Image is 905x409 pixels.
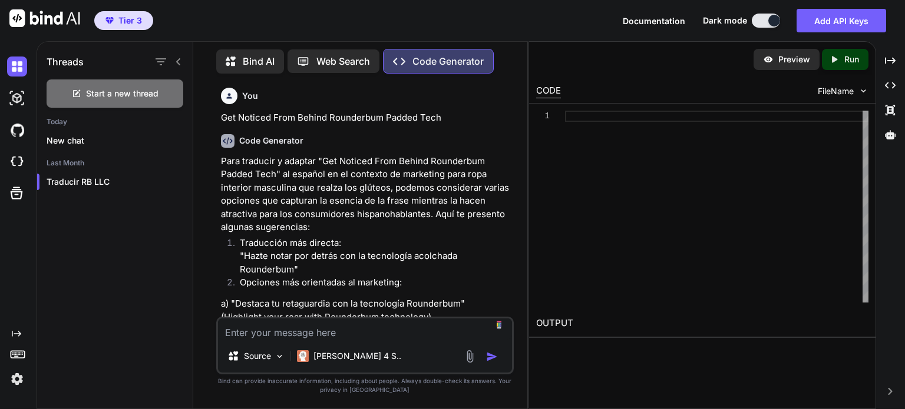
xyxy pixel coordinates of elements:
[242,90,258,102] h6: You
[216,377,514,394] p: Bind can provide inaccurate information, including about people. Always double-check its answers....
[105,17,114,24] img: premium
[7,152,27,172] img: cloudideIcon
[529,310,876,337] h2: OUTPUT
[47,55,84,69] h1: Threads
[243,54,275,68] p: Bind AI
[94,11,153,30] button: premiumTier 3
[297,350,309,362] img: Claude 4 Sonnet
[536,84,561,98] div: CODE
[221,155,511,234] p: Para traducir y adaptar "Get Noticed From Behind Rounderbum Padded Tech" al español en el context...
[536,111,550,122] div: 1
[703,15,747,26] span: Dark mode
[486,351,498,363] img: icon
[797,9,886,32] button: Add API Keys
[9,9,80,27] img: Bind AI
[47,176,193,188] p: Traducir RB LLC
[7,88,27,108] img: darkAi-studio
[7,56,27,77] img: darkChat
[412,54,484,68] p: Code Generator
[7,369,27,389] img: settings
[37,158,193,168] h2: Last Month
[463,350,477,363] img: attachment
[244,350,271,362] p: Source
[763,54,774,65] img: preview
[86,88,158,99] span: Start a new thread
[858,86,868,96] img: chevron down
[623,15,685,27] button: Documentation
[623,16,685,26] span: Documentation
[240,237,511,277] p: Traducción más directa: "Hazte notar por detrás con la tecnología acolchada Rounderbum"
[240,276,511,290] p: Opciones más orientadas al marketing:
[7,120,27,140] img: githubDark
[275,351,285,361] img: Pick Models
[47,135,193,147] p: New chat
[316,54,370,68] p: Web Search
[37,117,193,127] h2: Today
[239,135,303,147] h6: Code Generator
[778,54,810,65] p: Preview
[844,54,859,65] p: Run
[313,350,401,362] p: [PERSON_NAME] 4 S..
[118,15,142,26] span: Tier 3
[221,111,511,125] p: Get Noticed From Behind Rounderbum Padded Tech
[818,85,854,97] span: FileName
[221,297,511,324] p: a) "Destaca tu retaguardia con la tecnología Rounderbum" (Highlight your rear with Rounderbum tec...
